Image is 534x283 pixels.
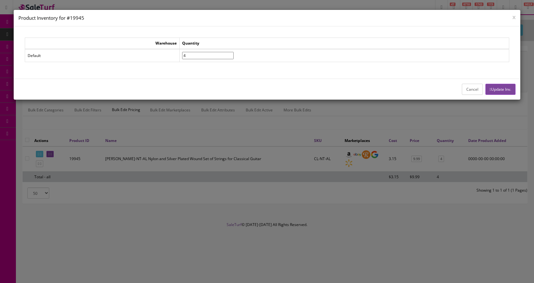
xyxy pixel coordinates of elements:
[25,49,180,62] td: Default
[512,14,516,20] button: x
[18,15,516,21] h4: Product Inventory for #19945
[180,38,509,49] td: Quantity
[462,84,483,95] button: Cancel
[485,84,516,95] button: Update Inv.
[25,38,180,49] td: Warehouse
